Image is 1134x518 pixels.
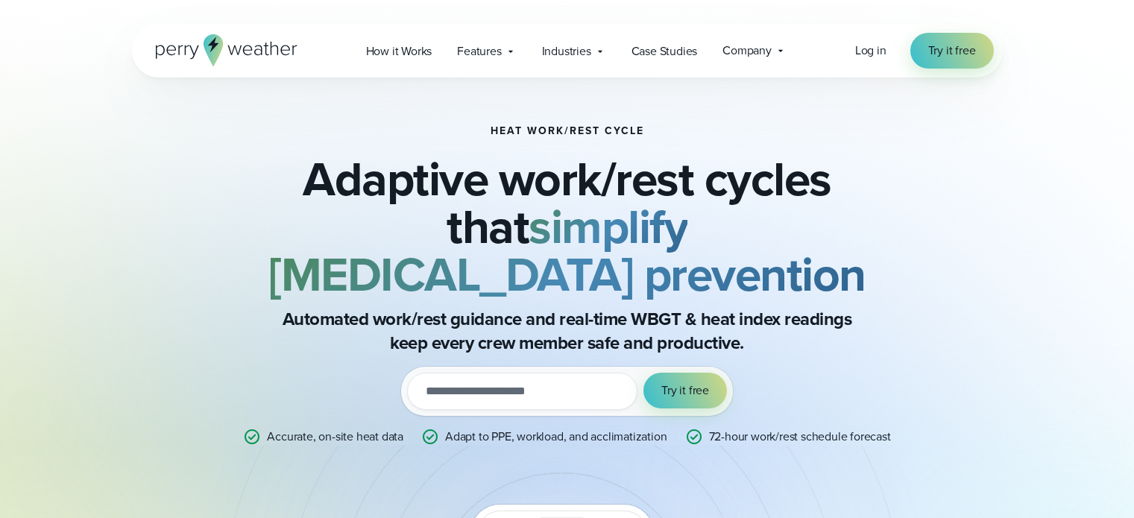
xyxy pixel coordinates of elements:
span: Log in [855,42,886,59]
h1: HEAT WORK/REST CYCLE [491,125,644,137]
a: Case Studies [619,36,711,66]
p: Accurate, on-site heat data [267,428,403,446]
span: Case Studies [631,42,698,60]
span: Company [722,42,772,60]
h2: Adaptive work/rest cycles that [207,155,928,298]
a: Try it free [910,33,994,69]
span: Try it free [928,42,976,60]
span: Industries [542,42,591,60]
a: Log in [855,42,886,60]
span: How it Works [366,42,432,60]
span: Try it free [661,382,709,399]
span: Features [457,42,501,60]
a: How it Works [353,36,445,66]
p: Adapt to PPE, workload, and acclimatization [445,428,667,446]
strong: simplify [MEDICAL_DATA] prevention [268,192,866,309]
button: Try it free [643,373,727,408]
p: Automated work/rest guidance and real-time WBGT & heat index readings keep every crew member safe... [269,307,866,355]
p: 72-hour work/rest schedule forecast [709,428,891,446]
